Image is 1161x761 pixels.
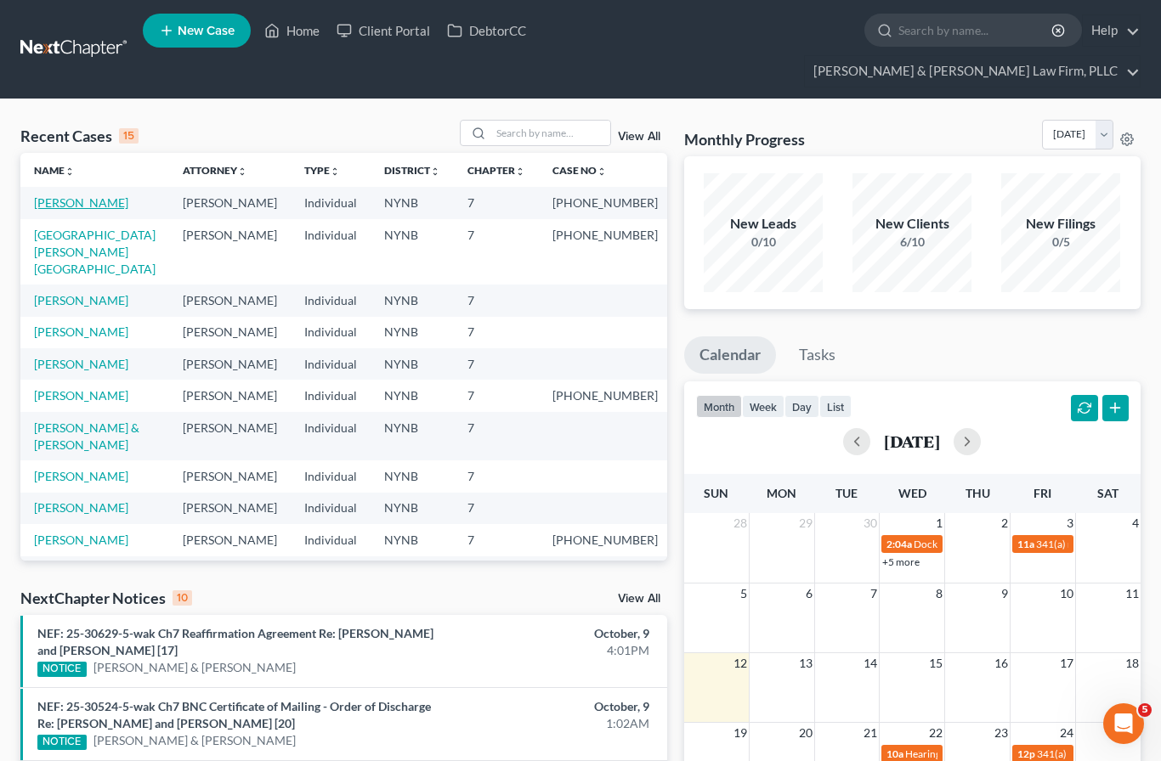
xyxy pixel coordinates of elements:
input: Search by name... [491,121,610,145]
a: [PERSON_NAME] & [PERSON_NAME] Law Firm, PLLC [805,56,1140,87]
a: Tasks [784,336,851,374]
a: Typeunfold_more [304,164,340,177]
div: October, 9 [457,698,650,715]
h3: Monthly Progress [684,129,805,149]
td: [PHONE_NUMBER] [539,219,671,285]
a: [PERSON_NAME] & [PERSON_NAME] [93,732,296,749]
div: NOTICE [37,735,87,750]
div: 15 [119,128,139,144]
td: Individual [291,380,371,411]
td: [PERSON_NAME] [169,285,291,316]
a: Attorneyunfold_more [183,164,247,177]
a: [PERSON_NAME] [34,388,128,403]
a: [PERSON_NAME] [34,293,128,307]
div: NextChapter Notices [20,588,192,608]
span: 17 [1058,653,1075,674]
span: Wed [898,486,926,500]
span: 8 [934,583,944,604]
td: Individual [291,187,371,218]
td: 7 [454,380,539,411]
td: 7 [454,348,539,380]
span: 20 [797,723,814,743]
td: [PERSON_NAME] [169,187,291,218]
i: unfold_more [330,166,340,177]
span: Mon [767,486,796,500]
td: NYNB [371,493,454,524]
a: Nameunfold_more [34,164,75,177]
iframe: Intercom live chat [1103,703,1144,744]
a: [GEOGRAPHIC_DATA][PERSON_NAME][GEOGRAPHIC_DATA] [34,228,156,276]
a: [PERSON_NAME] [34,500,128,515]
td: [PERSON_NAME] [169,412,291,460]
td: NYNB [371,412,454,460]
i: unfold_more [237,166,247,177]
div: 1:02AM [457,715,650,732]
td: 7 [454,219,539,285]
span: 4 [1130,513,1141,533]
td: Individual [291,460,371,492]
input: Search by name... [898,14,1054,46]
td: 7 [454,317,539,348]
td: Individual [291,412,371,460]
a: Home [256,15,328,46]
td: [PHONE_NUMBER] [539,524,671,555]
a: [PERSON_NAME] & [PERSON_NAME] [93,659,296,676]
a: NEF: 25-30629-5-wak Ch7 Reaffirmation Agreement Re: [PERSON_NAME] and [PERSON_NAME] [17] [37,626,433,657]
div: 0/5 [1001,234,1120,251]
span: 11 [1124,583,1141,604]
td: [PERSON_NAME] [169,380,291,411]
td: [PERSON_NAME] [169,460,291,492]
button: day [784,395,819,418]
td: NYNB [371,285,454,316]
a: DebtorCC [439,15,535,46]
td: [PERSON_NAME] [169,493,291,524]
span: Docket Text: for [PERSON_NAME] & [PERSON_NAME] [914,538,1156,550]
a: Calendar [684,336,776,374]
div: New Leads [704,214,823,234]
span: 16 [993,653,1010,674]
a: [PERSON_NAME] [34,533,128,547]
td: NYNB [371,348,454,380]
span: 9 [1000,583,1010,604]
i: unfold_more [515,166,525,177]
span: 29 [797,513,814,533]
i: unfold_more [597,166,607,177]
span: 5 [739,583,749,604]
td: Individual [291,317,371,348]
a: Case Nounfold_more [552,164,607,177]
span: 21 [862,723,879,743]
a: View All [618,593,660,605]
td: 7 [454,285,539,316]
a: Chapterunfold_more [467,164,525,177]
i: unfold_more [430,166,440,177]
div: Recent Cases [20,126,139,146]
a: [PERSON_NAME] [34,195,128,210]
a: +5 more [882,555,920,568]
td: [PHONE_NUMBER] [539,380,671,411]
span: New Case [178,25,235,37]
h2: [DATE] [884,432,940,450]
span: Thu [966,486,990,500]
td: [PERSON_NAME] [169,348,291,380]
div: NOTICE [37,662,87,677]
td: 7 [454,524,539,555]
span: 3 [1065,513,1075,533]
td: 7 [454,460,539,492]
button: month [696,395,742,418]
span: 23 [993,723,1010,743]
td: NYNB [371,460,454,492]
div: 6/10 [852,234,971,251]
td: [PERSON_NAME] [169,524,291,555]
button: week [742,395,784,418]
td: Individual [291,556,371,588]
div: 0/10 [704,234,823,251]
button: list [819,395,852,418]
span: 2 [1000,513,1010,533]
a: [PERSON_NAME] [34,324,128,339]
span: 18 [1124,653,1141,674]
a: Client Portal [328,15,439,46]
td: [PERSON_NAME] [169,219,291,285]
div: New Clients [852,214,971,234]
td: Individual [291,348,371,380]
span: 11a [1017,538,1034,550]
